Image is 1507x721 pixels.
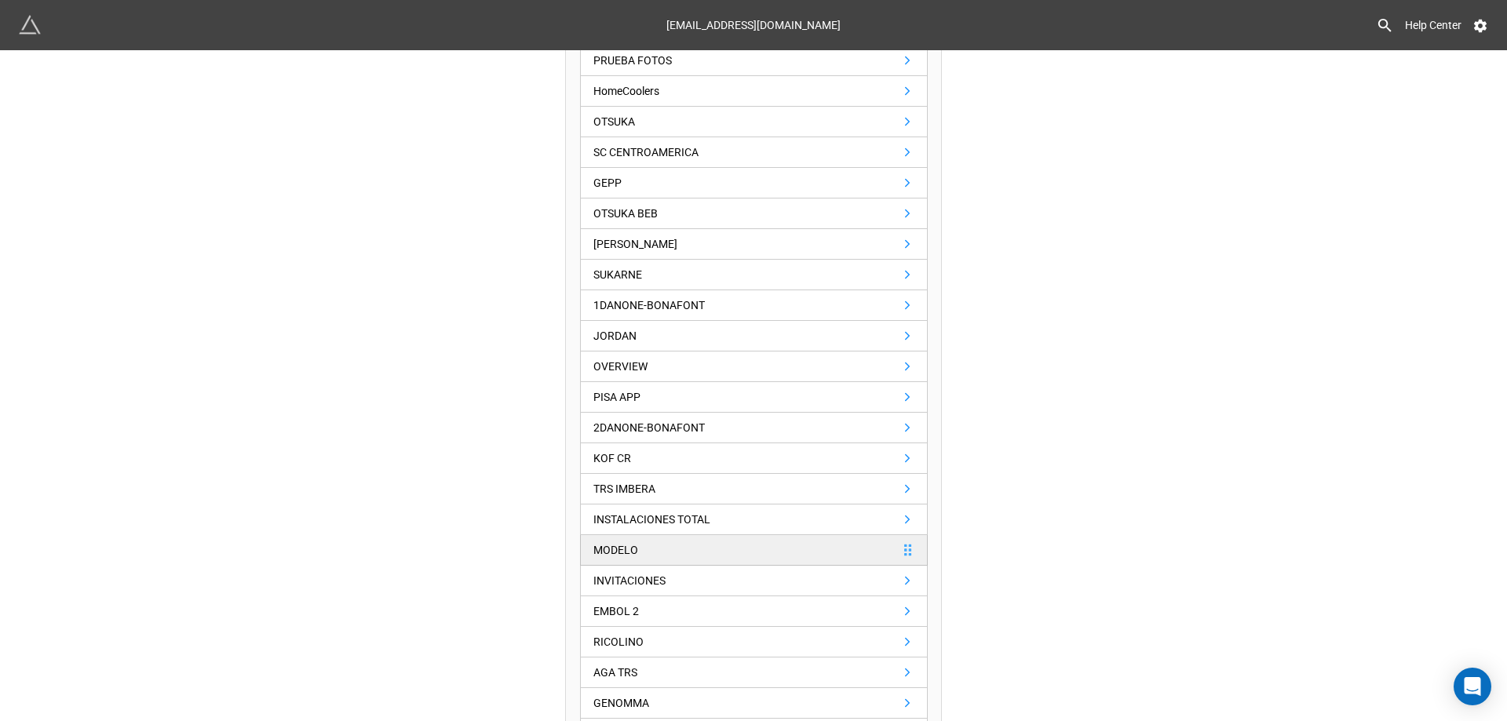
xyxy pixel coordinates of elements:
div: EMBOL 2 [593,603,639,620]
a: SUKARNE [580,260,928,290]
div: OTSUKA [593,113,635,130]
a: KOF CR [580,443,928,474]
a: PISA APP [580,382,928,413]
a: HomeCoolers [580,76,928,107]
a: OTSUKA [580,107,928,137]
div: JORDAN [593,327,637,344]
a: GEPP [580,168,928,198]
div: Open Intercom Messenger [1454,668,1491,705]
a: PRUEBA FOTOS [580,46,928,76]
div: 2DANONE-BONAFONT [593,419,705,436]
div: SC CENTROAMERICA [593,144,699,161]
a: SC CENTROAMERICA [580,137,928,168]
a: RICOLINO [580,627,928,657]
a: INSTALACIONES TOTAL [580,504,928,535]
div: SUKARNE [593,266,642,283]
a: JORDAN [580,321,928,351]
img: miniextensions-icon.73ae0678.png [19,14,41,36]
div: 1DANONE-BONAFONT [593,297,705,314]
div: INSTALACIONES TOTAL [593,511,710,528]
a: MODELO [580,535,928,566]
a: INVITACIONES [580,566,928,596]
a: 2DANONE-BONAFONT [580,413,928,443]
a: Help Center [1394,11,1472,39]
a: 1DANONE-BONAFONT [580,290,928,321]
div: [EMAIL_ADDRESS][DOMAIN_NAME] [666,11,841,39]
div: OTSUKA BEB [593,205,658,222]
a: OVERVIEW [580,351,928,382]
div: OVERVIEW [593,358,648,375]
div: HomeCoolers [593,82,659,100]
div: PISA APP [593,388,640,406]
a: AGA TRS [580,657,928,688]
div: [PERSON_NAME] [593,235,677,253]
a: TRS IMBERA [580,474,928,504]
div: MODELO [593,541,638,559]
div: KOF CR [593,450,631,467]
a: [PERSON_NAME] [580,229,928,260]
div: INVITACIONES [593,572,666,589]
a: OTSUKA BEB [580,198,928,229]
div: GEPP [593,174,622,191]
a: GENOMMA [580,688,928,719]
div: PRUEBA FOTOS [593,52,672,69]
div: TRS IMBERA [593,480,655,497]
div: AGA TRS [593,664,637,681]
a: EMBOL 2 [580,596,928,627]
div: RICOLINO [593,633,644,650]
div: GENOMMA [593,694,649,712]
